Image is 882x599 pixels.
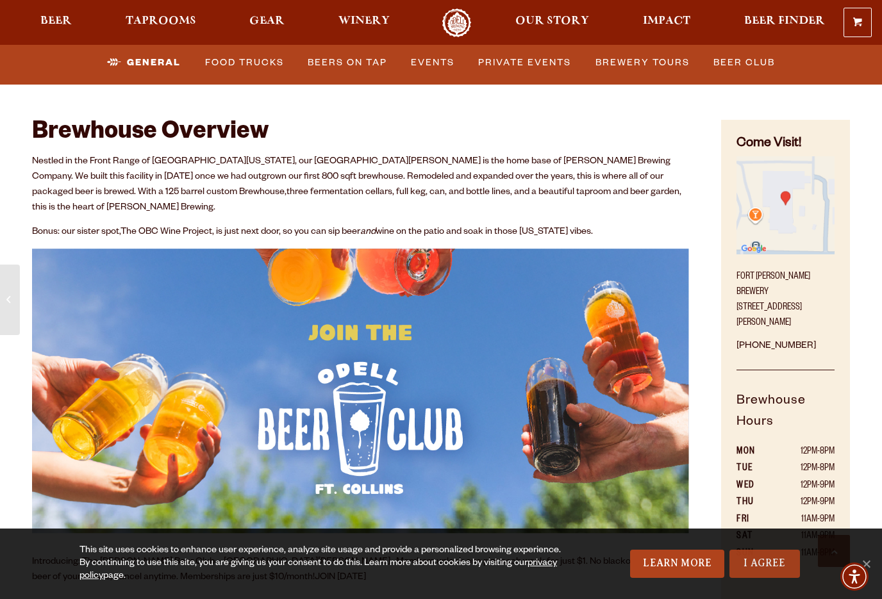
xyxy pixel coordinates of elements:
[200,48,289,78] a: Food Trucks
[32,225,689,240] p: Bonus: our sister spot, , is just next door, so you can sip beer wine on the patio and soak in th...
[736,341,816,352] a: [PHONE_NUMBER]
[32,188,681,213] span: three fermentation cellars, full keg, can, and bottle lines, and a beautiful taproom and beer gar...
[473,48,576,78] a: Private Events
[736,512,772,529] th: FRI
[406,48,460,78] a: Events
[708,48,780,78] a: Beer Club
[643,16,690,26] span: Impact
[736,135,835,154] h4: Come Visit!
[736,262,835,331] p: Fort [PERSON_NAME] Brewery [STREET_ADDRESS][PERSON_NAME]
[126,16,196,26] span: Taprooms
[32,154,689,216] p: Nestled in the Front Range of [GEOGRAPHIC_DATA][US_STATE], our [GEOGRAPHIC_DATA][PERSON_NAME] is ...
[338,16,390,26] span: Winery
[736,478,772,495] th: WED
[32,120,689,148] h2: Brewhouse Overview
[772,478,835,495] td: 12PM-9PM
[433,8,481,37] a: Odell Home
[360,227,376,238] em: and
[40,16,72,26] span: Beer
[79,559,557,582] a: privacy policy
[630,550,724,578] a: Learn More
[736,156,835,254] img: Small thumbnail of location on map
[635,8,699,37] a: Impact
[744,16,825,26] span: Beer Finder
[736,461,772,477] th: TUE
[736,444,772,461] th: MON
[772,461,835,477] td: 12PM-8PM
[117,8,204,37] a: Taprooms
[736,8,833,37] a: Beer Finder
[736,248,835,258] a: Find on Google Maps (opens in a new window)
[515,16,589,26] span: Our Story
[590,48,695,78] a: Brewery Tours
[241,8,293,37] a: Gear
[330,8,398,37] a: Winery
[32,8,80,37] a: Beer
[840,562,869,591] div: Accessibility Menu
[736,391,835,445] h5: Brewhouse Hours
[102,48,186,78] a: General
[79,545,570,583] div: This site uses cookies to enhance user experience, analyze site usage and provide a personalized ...
[772,512,835,529] td: 11AM-9PM
[729,550,800,578] a: I Agree
[772,444,835,461] td: 12PM-8PM
[249,16,285,26] span: Gear
[303,48,392,78] a: Beers on Tap
[772,495,835,511] td: 12PM-9PM
[507,8,597,37] a: Our Story
[736,495,772,511] th: THU
[121,227,212,238] a: The OBC Wine Project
